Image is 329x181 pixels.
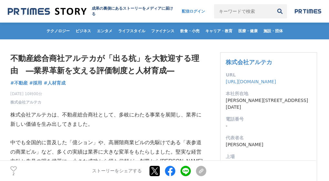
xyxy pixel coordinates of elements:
a: ファイナンス [149,23,177,39]
dd: [PERSON_NAME] [226,141,312,148]
p: ストーリーをシェアする [92,168,142,174]
a: ライフスタイル [116,23,148,39]
a: #人材育成 [44,80,66,86]
a: 成果の裏側にあるストーリーをメディアに届ける 成果の裏側にあるストーリーをメディアに届ける [8,6,175,17]
dd: - [226,123,312,129]
a: キャリア・教育 [203,23,235,39]
a: 配信ログイン [175,4,211,18]
a: 株式会社アルテカ [10,99,41,105]
h1: 不動産総合商社アルテカが「出る杭」を大歓迎する理由 ―業界革新を支える評価制度と人材育成― [10,52,206,77]
span: ビジネス [73,28,94,34]
p: 2 [10,172,17,176]
a: #採用 [29,80,42,86]
span: キャリア・教育 [203,28,235,34]
a: 施設・団体 [261,23,285,39]
a: 株式会社アルテカ [226,59,272,65]
span: エンタメ [94,28,115,34]
button: 検索 [273,4,287,18]
dd: 未上場 [226,160,312,167]
span: ライフスタイル [116,28,148,34]
a: エンタメ [94,23,115,39]
dt: 本社所在地 [226,90,312,97]
p: 中でも全国的に普及した「億ション」や、高層階商業ビルの先駆けである「表参道の商業ビル」など、多くの実績は業界に大きな変革をもたらしました。堅実な経営方針と先見の明を武器に、小さな成功から得た信頼... [10,138,206,175]
span: ファイナンス [149,28,177,34]
a: #不動産 [10,80,28,86]
a: 飲食・小売 [178,23,202,39]
span: 医療・健康 [236,28,260,34]
a: ビジネス [73,23,94,39]
dt: 上場 [226,153,312,160]
dt: URL [226,72,312,78]
a: テクノロジー [44,23,72,39]
dd: [PERSON_NAME][STREET_ADDRESS][DATE] [226,97,312,111]
span: テクノロジー [44,28,72,34]
a: [URL][DOMAIN_NAME] [226,79,276,84]
dt: 代表者名 [226,135,312,141]
span: [DATE] 10時00分 [10,91,42,97]
input: キーワードで検索 [214,4,273,18]
span: 施設・団体 [261,28,285,34]
dt: 電話番号 [226,116,312,123]
h2: 成果の裏側にあるストーリーをメディアに届ける [92,6,176,17]
img: 成果の裏側にあるストーリーをメディアに届ける [8,7,87,16]
img: prtimes [295,9,321,14]
p: 株式会社アルテカは、不動産総合商社として、多岐にわたる事業を展開し、業界に新しい価値を生み出してきました。 [10,110,206,129]
a: 医療・健康 [236,23,260,39]
span: 飲食・小売 [178,28,202,34]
